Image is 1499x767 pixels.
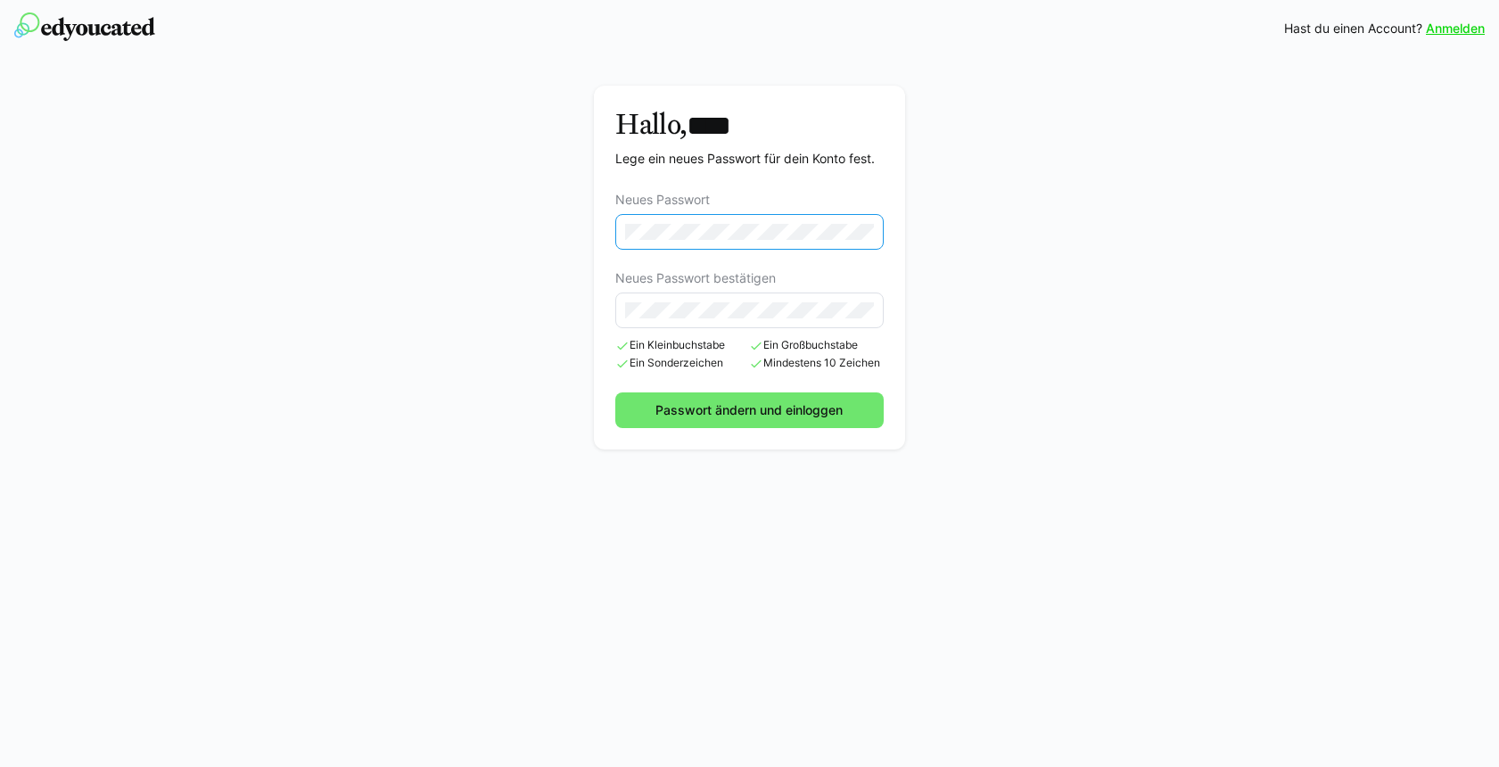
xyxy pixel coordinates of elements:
img: edyoucated [14,12,155,41]
h3: Hallo, [615,107,875,143]
span: Mindestens 10 Zeichen [749,357,883,371]
span: Passwort ändern und einloggen [653,401,845,419]
a: Anmelden [1426,20,1485,37]
button: Passwort ändern und einloggen [615,392,883,428]
span: Hast du einen Account? [1284,20,1422,37]
p: Lege ein neues Passwort für dein Konto fest. [615,150,875,168]
span: Ein Sonderzeichen [615,357,749,371]
span: Ein Kleinbuchstabe [615,339,749,353]
span: Ein Großbuchstabe [749,339,883,353]
span: Neues Passwort bestätigen [615,271,776,285]
span: Neues Passwort [615,193,710,207]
